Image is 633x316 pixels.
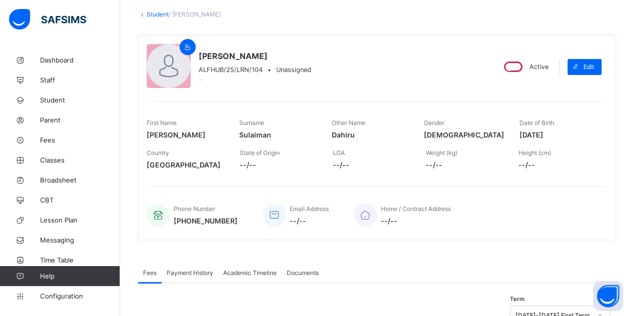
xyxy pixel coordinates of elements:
[40,236,120,244] span: Messaging
[381,216,451,225] span: --/--
[174,205,215,212] span: Phone Number
[223,269,277,276] span: Academic Timeline
[40,196,120,204] span: CBT
[240,160,318,169] span: --/--
[147,10,169,18] a: Student
[40,216,120,224] span: Lesson Plan
[147,149,169,156] span: Country
[424,119,444,126] span: Gender
[290,205,329,212] span: Email Address
[593,281,623,311] button: Open asap
[425,149,457,156] span: Weight (kg)
[40,116,120,124] span: Parent
[239,130,317,139] span: Sulaiman
[174,216,238,225] span: [PHONE_NUMBER]
[147,160,225,169] span: [GEOGRAPHIC_DATA]
[40,256,120,264] span: Time Table
[199,66,263,73] span: ALFHUB/25/LRN/104
[276,66,311,73] span: Unassigned
[143,269,157,276] span: Fees
[332,119,365,126] span: Other Name
[40,272,120,280] span: Help
[529,63,548,70] span: Active
[424,130,504,139] span: [DEMOGRAPHIC_DATA]
[510,295,524,302] span: Term
[199,66,311,73] div: •
[332,130,409,139] span: Dahiru
[40,96,120,104] span: Student
[290,216,329,225] span: --/--
[199,51,311,61] span: [PERSON_NAME]
[519,119,554,126] span: Date of Birth
[425,160,503,169] span: --/--
[333,149,345,156] span: LGA
[583,63,594,70] span: Edit
[40,292,120,300] span: Configuration
[147,130,224,139] span: [PERSON_NAME]
[40,156,120,164] span: Classes
[519,130,596,139] span: [DATE]
[381,205,451,212] span: Home / Contract Address
[240,149,280,156] span: State of Origin
[169,10,221,18] span: / [PERSON_NAME]
[287,269,319,276] span: Documents
[167,269,213,276] span: Payment History
[333,160,411,169] span: --/--
[40,136,120,144] span: Fees
[40,76,120,84] span: Staff
[147,119,177,126] span: First Name
[40,176,120,184] span: Broadsheet
[239,119,264,126] span: Surname
[9,9,86,30] img: safsims
[518,149,551,156] span: Height (cm)
[518,160,596,169] span: --/--
[40,56,120,64] span: Dashboard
